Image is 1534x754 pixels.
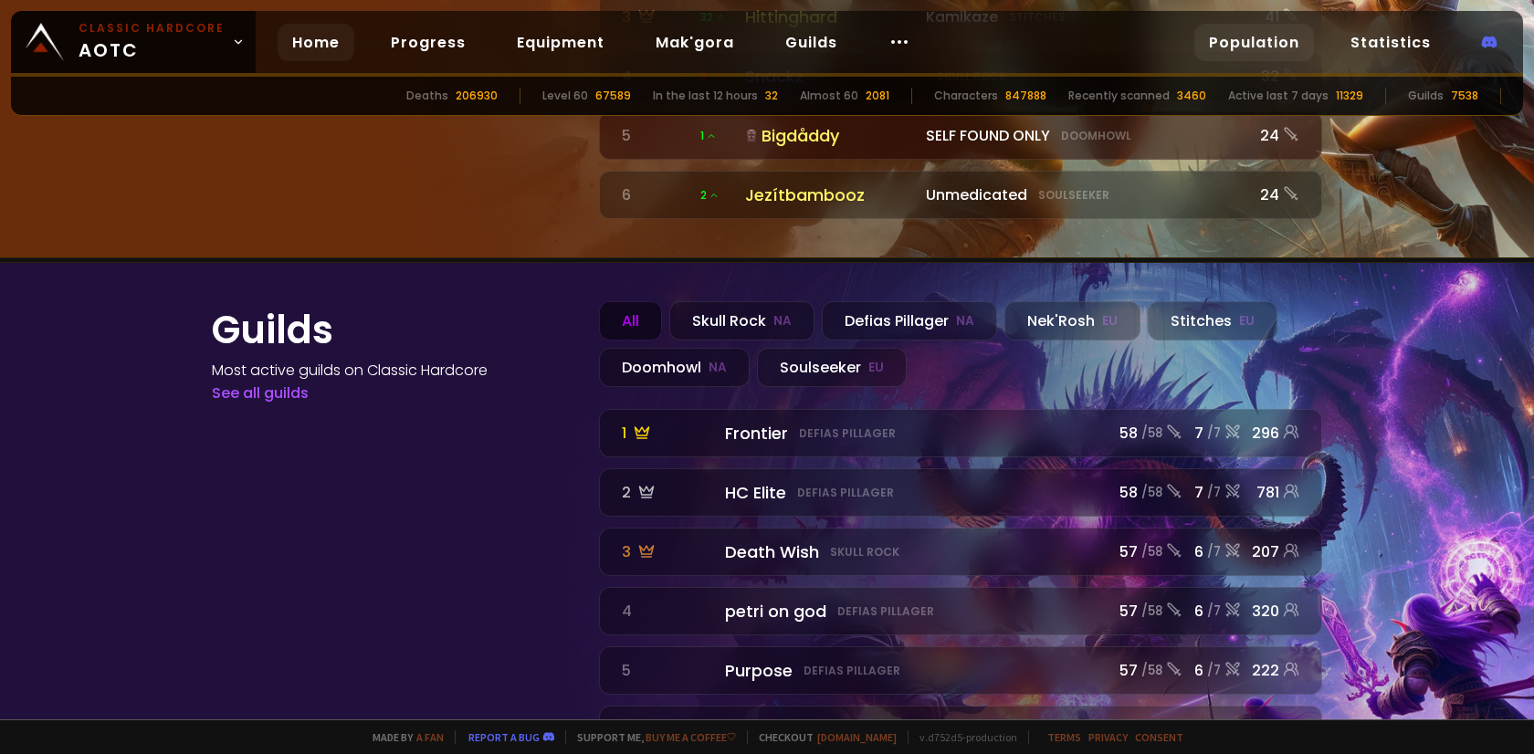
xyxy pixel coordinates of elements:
span: AOTC [79,20,225,64]
a: 5 PurposeDefias Pillager57 /586/7222 [599,646,1322,695]
div: Kamikaze [926,5,1241,28]
span: 1 [700,128,717,144]
span: v. d752d5 - production [908,730,1017,744]
a: Consent [1135,730,1183,744]
small: Soulseeker [1038,187,1109,204]
div: 847888 [1005,88,1046,104]
div: 24 [1252,124,1299,147]
a: Guilds [771,24,852,61]
div: 2081 [866,88,889,104]
a: 2 HC EliteDefias Pillager58 /587/7781 [599,468,1322,517]
small: EU [1239,312,1255,330]
a: 6 2JezítbamboozUnmedicatedSoulseeker24 [599,171,1322,219]
a: Buy me a coffee [646,730,736,744]
small: EU [868,359,884,377]
div: 7538 [1451,88,1478,104]
a: Mak'gora [641,24,749,61]
small: NA [709,359,727,377]
a: Statistics [1336,24,1445,61]
div: 24 [1252,183,1299,206]
a: 4 petri on godDefias Pillager57 /586/7320 [599,587,1322,635]
div: 32 [765,88,778,104]
span: Made by [362,730,444,744]
div: Recently scanned [1068,88,1170,104]
span: 2 [700,187,720,204]
a: Privacy [1088,730,1128,744]
a: Home [278,24,354,61]
div: Nek'Rosh [1004,301,1140,340]
a: Progress [376,24,480,61]
div: 3 [622,5,689,28]
div: Hittinghard [745,5,915,29]
small: Classic Hardcore [79,20,225,37]
small: NA [773,312,792,330]
div: Jezítbambooz [745,183,915,207]
div: 206930 [456,88,498,104]
div: 3460 [1177,88,1206,104]
div: Bigdåddy [745,123,915,148]
h4: Most active guilds on Classic Hardcore [212,359,577,382]
a: Equipment [502,24,619,61]
div: Deaths [406,88,448,104]
div: Unmedicated [926,183,1241,206]
div: Active last 7 days [1228,88,1329,104]
span: Support me, [565,730,736,744]
a: Population [1194,24,1314,61]
div: Characters [934,88,998,104]
h1: Guilds [212,301,577,359]
a: Terms [1047,730,1081,744]
div: Skull Rock [669,301,814,340]
span: Checkout [747,730,897,744]
a: See all guilds [212,382,309,403]
a: 5 1BigdåddySELF FOUND ONLYDoomhowl24 [599,111,1322,160]
div: 5 [622,124,689,147]
a: a fan [416,730,444,744]
div: Stitches [1148,301,1277,340]
div: 41 [1252,5,1299,28]
div: 11329 [1336,88,1363,104]
small: NA [956,312,974,330]
div: 6 [622,183,689,206]
a: 6 HOME DEPOTDefias Pillager57 /586/7107 [599,706,1322,754]
a: 1 FrontierDefias Pillager58 /587/7296 [599,409,1322,457]
small: EU [1102,312,1118,330]
div: Doomhowl [599,348,750,387]
div: Guilds [1408,88,1444,104]
small: Doomhowl [1061,128,1131,144]
div: In the last 12 hours [653,88,758,104]
span: 32 [700,9,726,26]
div: Almost 60 [800,88,858,104]
a: [DOMAIN_NAME] [817,730,897,744]
div: Level 60 [542,88,588,104]
div: Soulseeker [757,348,907,387]
a: Classic HardcoreAOTC [11,11,256,73]
div: SELF FOUND ONLY [926,124,1241,147]
a: Report a bug [468,730,540,744]
div: All [599,301,662,340]
a: 3 Death WishSkull Rock57 /586/7207 [599,528,1322,576]
div: 67589 [595,88,631,104]
small: Stitches [1009,9,1066,26]
div: Defias Pillager [822,301,997,340]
